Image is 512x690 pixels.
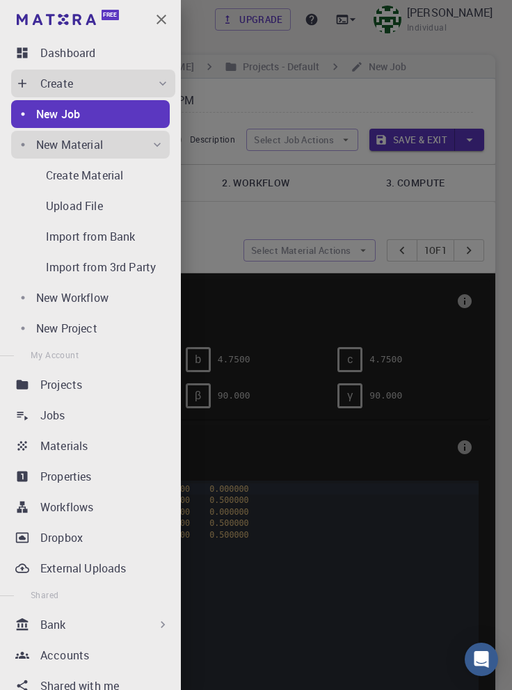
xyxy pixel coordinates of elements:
[36,320,97,337] p: New Project
[36,136,103,153] p: New Material
[40,376,82,393] p: Projects
[40,647,89,664] p: Accounts
[11,131,170,159] div: New Material
[11,401,175,429] a: Jobs
[14,8,125,31] a: Free
[103,11,117,19] span: Free
[31,349,79,360] span: My Account
[11,161,164,189] a: Create Material
[40,45,95,61] p: Dashboard
[11,314,170,342] a: New Project
[11,100,170,128] a: New Job
[29,10,72,22] span: Destek
[46,228,135,245] p: Import from Bank
[11,641,175,669] a: Accounts
[11,70,175,97] div: Create
[11,284,170,312] a: New Workflow
[11,39,175,67] a: Dashboard
[46,167,123,184] p: Create Material
[11,223,164,250] a: Import from Bank
[40,468,92,485] p: Properties
[40,499,93,515] p: Workflows
[40,407,65,424] p: Jobs
[11,463,175,490] a: Properties
[11,524,175,552] a: Dropbox
[11,192,164,220] a: Upload File
[11,432,175,460] a: Materials
[36,106,80,122] p: New Job
[11,611,175,639] div: Bank
[40,75,73,92] p: Create
[11,493,175,521] a: Workflows
[11,554,175,582] a: External Uploads
[40,616,66,633] p: Bank
[40,438,88,454] p: Materials
[31,589,58,600] span: Shared
[11,253,164,281] a: Import from 3rd Party
[36,289,109,306] p: New Workflow
[46,259,156,275] p: Import from 3rd Party
[17,14,96,25] img: logo
[40,529,83,546] p: Dropbox
[40,560,126,577] p: External Uploads
[46,198,103,214] p: Upload File
[465,643,498,676] div: Open Intercom Messenger
[11,371,175,399] a: Projects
